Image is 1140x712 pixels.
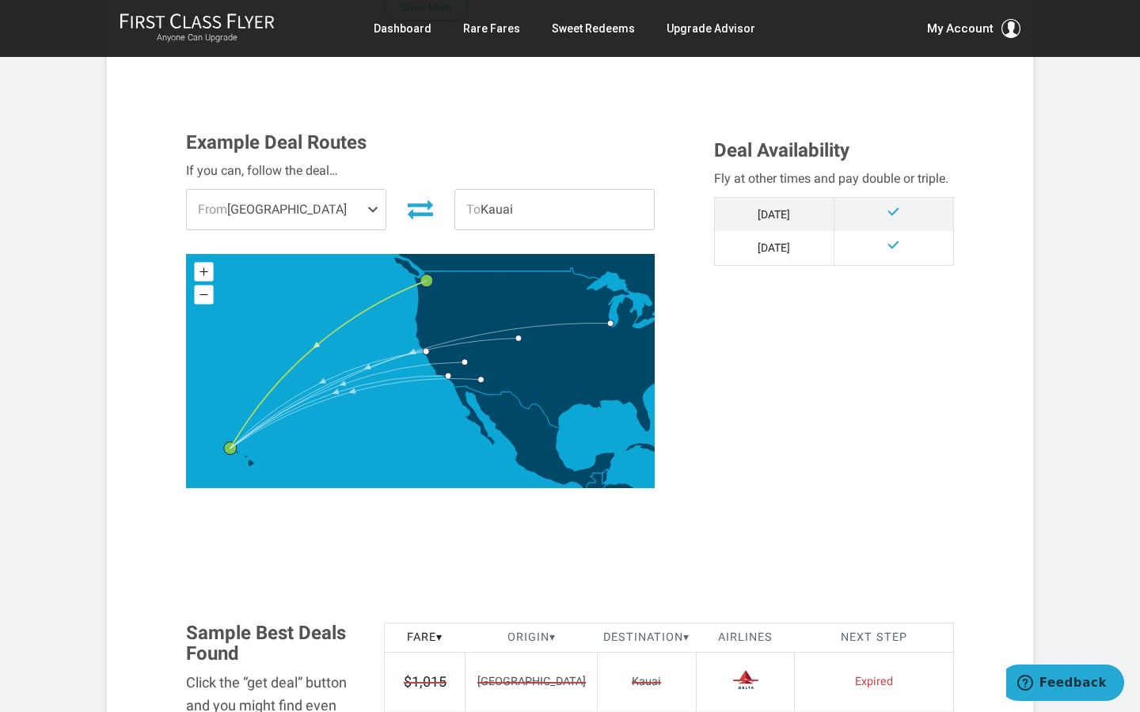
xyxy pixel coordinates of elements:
[224,441,247,454] g: Kauai
[714,139,849,161] span: Deal Availability
[1006,665,1124,704] iframe: Opens a widget where you can find more information
[927,19,1020,38] button: My Account
[465,623,598,653] th: Origin
[455,190,654,229] span: Kauai
[120,13,275,44] a: First Class FlyerAnyone Can Upgrade
[423,348,436,354] g: San Francisco
[454,385,615,490] path: Mexico
[477,674,586,691] span: [GEOGRAPHIC_DATA]
[186,131,367,153] span: Example Deal Routes
[120,32,275,44] small: Anyone Can Upgrade
[927,19,994,38] span: My Account
[714,197,834,231] td: [DATE]
[733,667,758,692] span: Delta Airlines
[187,190,386,229] span: [GEOGRAPHIC_DATA]
[855,675,893,688] span: Expired
[795,623,954,653] th: Next Step
[667,14,755,43] a: Upgrade Advisor
[398,191,443,226] button: Invert Route Direction
[466,202,481,217] span: To
[120,13,275,29] img: First Class Flyer
[198,202,227,217] span: From
[385,623,465,653] th: Fare
[683,631,690,644] span: ▾
[714,169,954,189] div: Fly at other times and pay double or triple.
[404,672,446,692] span: $1,015
[374,14,431,43] a: Dashboard
[186,161,655,181] div: If you can, follow the deal…
[186,623,360,665] h3: Sample Best Deals Found
[632,674,661,691] span: Kauai
[436,631,443,644] span: ▾
[602,469,607,483] path: Belize
[696,623,794,653] th: Airlines
[549,631,556,644] span: ▾
[420,274,443,286] g: Seattle
[597,623,696,653] th: Destination
[462,358,475,365] g: Las Vegas
[714,231,834,265] td: [DATE]
[586,472,607,494] path: Guatemala
[463,14,520,43] a: Rare Fares
[552,14,635,43] a: Sweet Redeems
